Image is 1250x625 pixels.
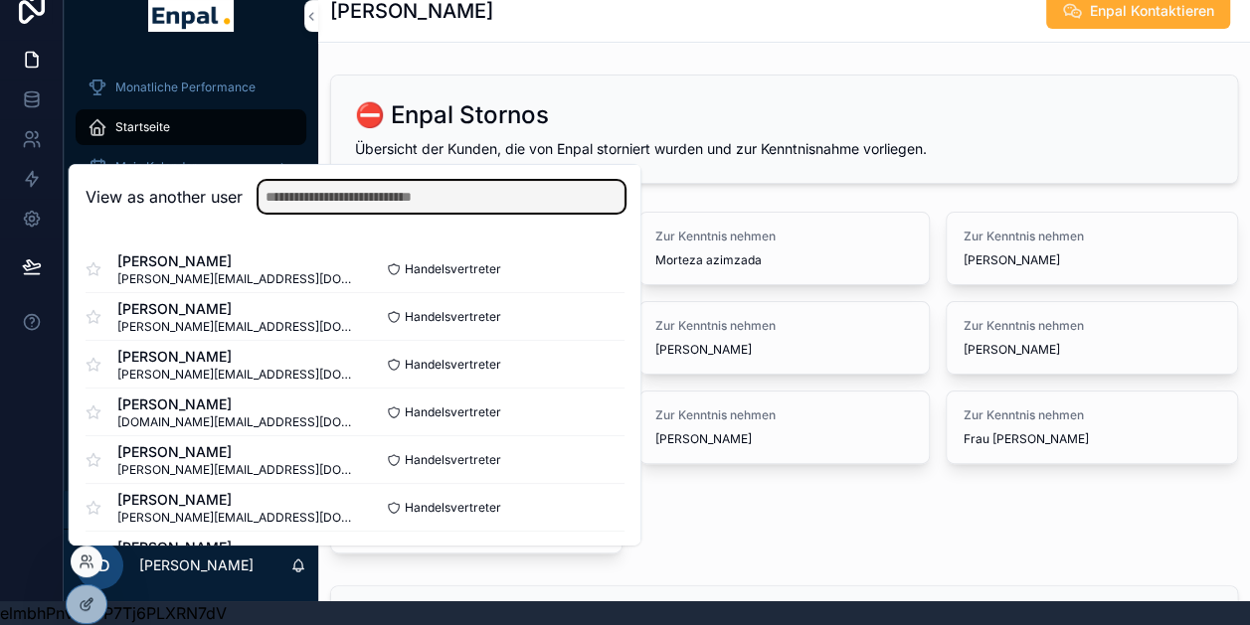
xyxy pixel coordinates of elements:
[117,394,355,414] span: [PERSON_NAME]
[405,452,501,468] span: Handelsvertreter
[117,367,355,383] span: [PERSON_NAME][EMAIL_ADDRESS][DOMAIN_NAME]
[355,140,927,157] span: Übersicht der Kunden, die von Enpal storniert wurden und zur Kenntnisnahme vorliegen.
[117,442,355,462] span: [PERSON_NAME]
[405,404,501,420] span: Handelsvertreter
[115,79,256,95] span: Monatliche Performance
[86,185,243,209] h2: View as another user
[638,212,931,285] a: Zur Kenntnis nehmenMorteza azimzada
[963,252,1221,268] span: [PERSON_NAME]
[638,391,931,464] a: Zur Kenntnis nehmen[PERSON_NAME]
[946,301,1238,375] a: Zur Kenntnis nehmen[PERSON_NAME]
[139,555,254,575] p: [PERSON_NAME]
[655,431,914,447] span: [PERSON_NAME]
[117,490,355,510] span: [PERSON_NAME]
[638,301,931,375] a: Zur Kenntnis nehmen[PERSON_NAME]
[117,347,355,367] span: [PERSON_NAME]
[117,414,355,430] span: [DOMAIN_NAME][EMAIL_ADDRESS][DOMAIN_NAME]
[655,252,914,268] span: Morteza azimzada
[655,407,914,423] span: Zur Kenntnis nehmen
[115,119,170,135] span: Startseite
[655,318,914,334] span: Zur Kenntnis nehmen
[117,462,355,478] span: [PERSON_NAME][EMAIL_ADDRESS][DOMAIN_NAME]
[946,391,1238,464] a: Zur Kenntnis nehmenFrau [PERSON_NAME]
[76,149,306,185] a: Mein Kalender
[115,159,197,175] span: Mein Kalender
[1090,1,1214,21] span: Enpal Kontaktieren
[117,251,355,271] span: [PERSON_NAME]
[946,212,1238,285] a: Zur Kenntnis nehmen[PERSON_NAME]
[355,99,549,131] h2: ⛔ Enpal Stornos
[117,319,355,335] span: [PERSON_NAME][EMAIL_ADDRESS][DOMAIN_NAME]
[405,357,501,373] span: Handelsvertreter
[963,407,1221,423] span: Zur Kenntnis nehmen
[117,271,355,287] span: [PERSON_NAME][EMAIL_ADDRESS][DOMAIN_NAME]
[117,299,355,319] span: [PERSON_NAME]
[655,229,914,244] span: Zur Kenntnis nehmen
[117,510,355,526] span: [PERSON_NAME][EMAIL_ADDRESS][DOMAIN_NAME]
[963,342,1221,358] span: [PERSON_NAME]
[405,261,501,277] span: Handelsvertreter
[963,229,1221,244] span: Zur Kenntnis nehmen
[405,309,501,325] span: Handelsvertreter
[117,538,355,557] span: [PERSON_NAME]
[76,109,306,145] a: Startseite
[64,56,318,409] div: scrollable content
[963,318,1221,334] span: Zur Kenntnis nehmen
[405,500,501,516] span: Handelsvertreter
[655,342,914,358] span: [PERSON_NAME]
[76,70,306,105] a: Monatliche Performance
[963,431,1221,447] span: Frau [PERSON_NAME]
